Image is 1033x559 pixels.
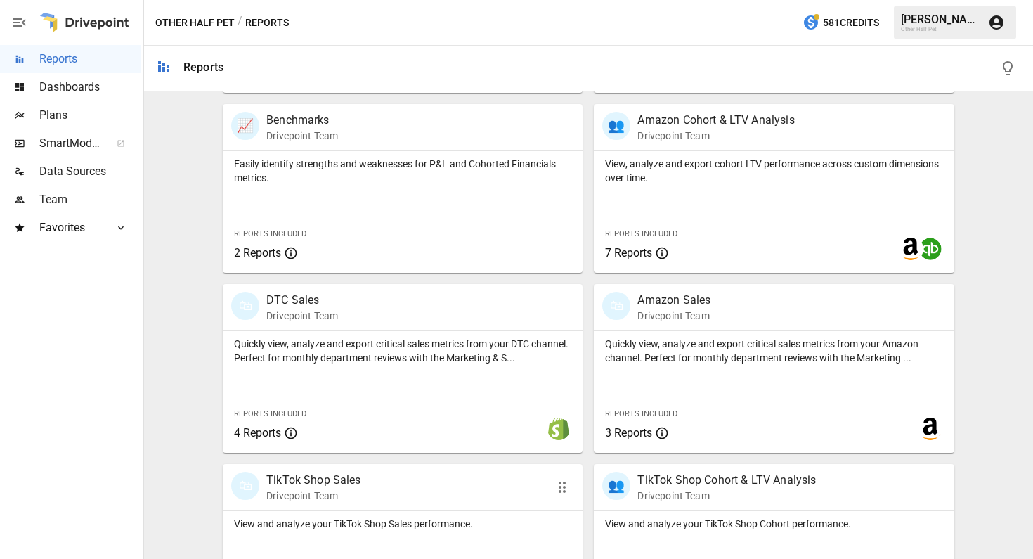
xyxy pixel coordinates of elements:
p: Drivepoint Team [266,489,361,503]
img: amazon [919,418,942,440]
div: Reports [183,60,223,74]
span: Reports Included [605,229,677,238]
img: shopify [547,418,570,440]
span: Reports [39,51,141,68]
div: / [238,14,242,32]
span: Data Sources [39,163,141,180]
div: [PERSON_NAME] [901,13,980,26]
p: Amazon Sales [637,292,710,309]
div: 🛍 [602,292,630,320]
p: TikTok Shop Cohort & LTV Analysis [637,472,816,489]
span: 7 Reports [605,246,652,259]
span: Team [39,191,141,208]
div: 🛍 [231,472,259,500]
p: TikTok Shop Sales [266,472,361,489]
p: Quickly view, analyze and export critical sales metrics from your DTC channel. Perfect for monthl... [234,337,571,365]
span: Reports Included [234,229,306,238]
img: quickbooks [919,238,942,260]
p: Quickly view, analyze and export critical sales metrics from your Amazon channel. Perfect for mon... [605,337,942,365]
button: 581Credits [797,10,885,36]
span: Plans [39,107,141,124]
p: Amazon Cohort & LTV Analysis [637,112,794,129]
img: amazon [899,238,922,260]
p: View and analyze your TikTok Shop Sales performance. [234,517,571,531]
div: Other Half Pet [901,26,980,32]
span: 3 Reports [605,426,652,439]
div: 🛍 [231,292,259,320]
span: Reports Included [605,409,677,418]
p: Easily identify strengths and weaknesses for P&L and Cohorted Financials metrics. [234,157,571,185]
span: ™ [100,133,110,150]
div: 📈 [231,112,259,140]
span: SmartModel [39,135,101,152]
p: Drivepoint Team [266,129,338,143]
p: Benchmarks [266,112,338,129]
span: Favorites [39,219,101,236]
p: Drivepoint Team [266,309,338,323]
p: Drivepoint Team [637,489,816,503]
span: 2 Reports [234,246,281,259]
p: View, analyze and export cohort LTV performance across custom dimensions over time. [605,157,942,185]
div: 👥 [602,472,630,500]
span: Dashboards [39,79,141,96]
p: DTC Sales [266,292,338,309]
button: Other Half Pet [155,14,235,32]
span: 581 Credits [823,14,879,32]
div: 👥 [602,112,630,140]
p: View and analyze your TikTok Shop Cohort performance. [605,517,942,531]
p: Drivepoint Team [637,129,794,143]
span: Reports Included [234,409,306,418]
span: 4 Reports [234,426,281,439]
p: Drivepoint Team [637,309,710,323]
